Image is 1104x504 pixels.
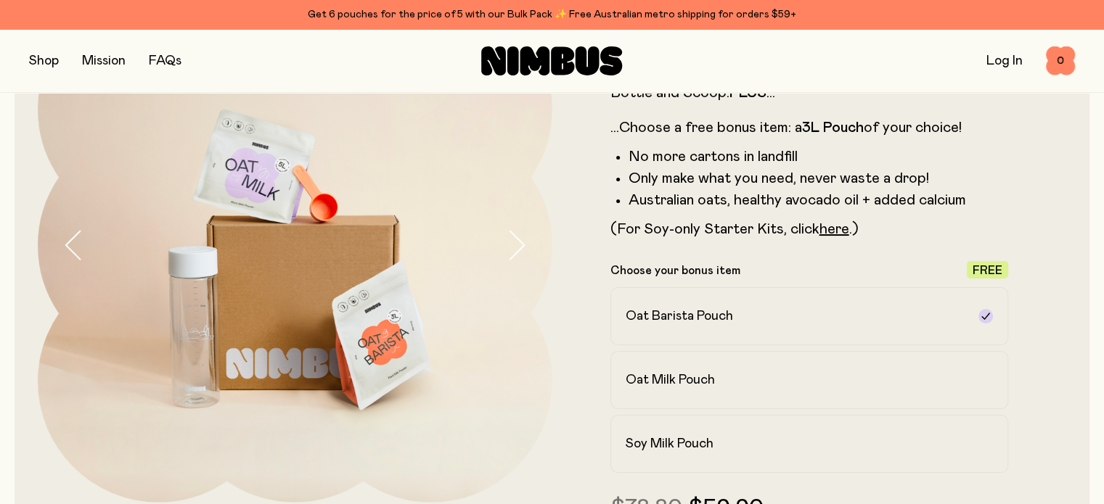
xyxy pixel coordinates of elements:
[626,435,713,453] h2: Soy Milk Pouch
[29,6,1075,23] div: Get 6 pouches for the price of 5 with our Bulk Pack ✨ Free Australian metro shipping for orders $59+
[626,307,733,325] h2: Oat Barista Pouch
[629,148,1009,165] li: No more cartons in landfill
[823,120,864,135] strong: Pouch
[149,54,181,67] a: FAQs
[629,191,1009,209] li: Australian oats, healthy avocado oil + added calcium
[626,371,715,389] h2: Oat Milk Pouch
[610,49,1009,136] p: Say hello to your new daily routine, with the Nimbus Starter Kit. Packed with our signature 5L Oa...
[82,54,126,67] a: Mission
[610,263,740,278] p: Choose your bonus item
[973,265,1002,276] span: Free
[986,54,1023,67] a: Log In
[802,120,819,135] strong: 3L
[819,222,849,236] a: here
[729,86,766,100] strong: PLUS
[610,220,1009,238] p: (For Soy-only Starter Kits, click .)
[1046,46,1075,75] button: 0
[629,170,1009,187] li: Only make what you need, never waste a drop!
